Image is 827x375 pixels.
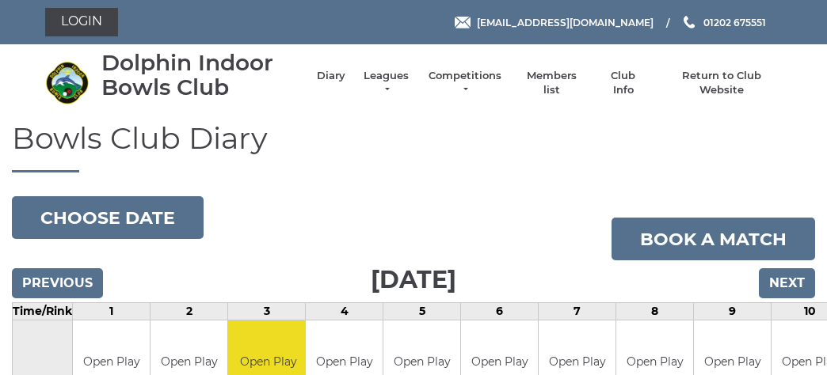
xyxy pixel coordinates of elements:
a: Login [45,8,118,36]
h1: Bowls Club Diary [12,122,815,173]
a: Book a match [612,218,815,260]
td: 2 [151,303,228,320]
td: 8 [616,303,694,320]
td: 4 [306,303,383,320]
img: Phone us [684,16,695,28]
a: Competitions [427,69,503,97]
img: Email [455,17,471,28]
img: Dolphin Indoor Bowls Club [45,61,89,104]
td: 9 [694,303,772,320]
div: Dolphin Indoor Bowls Club [101,51,301,100]
input: Previous [12,268,103,298]
span: 01202 675551 [703,16,766,28]
span: [EMAIL_ADDRESS][DOMAIN_NAME] [477,16,654,28]
button: Choose date [12,196,204,239]
a: Email [EMAIL_ADDRESS][DOMAIN_NAME] [455,15,654,30]
td: 6 [461,303,539,320]
td: 1 [73,303,151,320]
td: 5 [383,303,461,320]
td: 7 [539,303,616,320]
a: Phone us 01202 675551 [681,15,766,30]
a: Return to Club Website [662,69,782,97]
a: Leagues [361,69,411,97]
td: Time/Rink [13,303,73,320]
a: Members list [518,69,584,97]
a: Club Info [600,69,646,97]
a: Diary [317,69,345,83]
td: 3 [228,303,306,320]
input: Next [759,268,815,298]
